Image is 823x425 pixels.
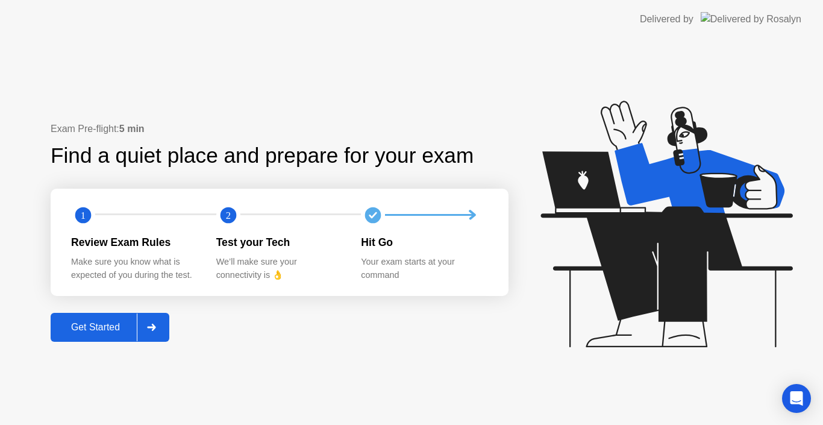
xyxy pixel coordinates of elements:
[361,235,487,250] div: Hit Go
[71,256,197,282] div: Make sure you know what is expected of you during the test.
[51,313,169,342] button: Get Started
[216,235,342,250] div: Test your Tech
[51,122,509,136] div: Exam Pre-flight:
[51,140,475,172] div: Find a quiet place and prepare for your exam
[119,124,145,134] b: 5 min
[701,12,801,26] img: Delivered by Rosalyn
[54,322,137,333] div: Get Started
[782,384,811,413] div: Open Intercom Messenger
[71,235,197,250] div: Review Exam Rules
[81,209,86,221] text: 1
[216,256,342,282] div: We’ll make sure your connectivity is 👌
[361,256,487,282] div: Your exam starts at your command
[226,209,231,221] text: 2
[640,12,693,27] div: Delivered by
